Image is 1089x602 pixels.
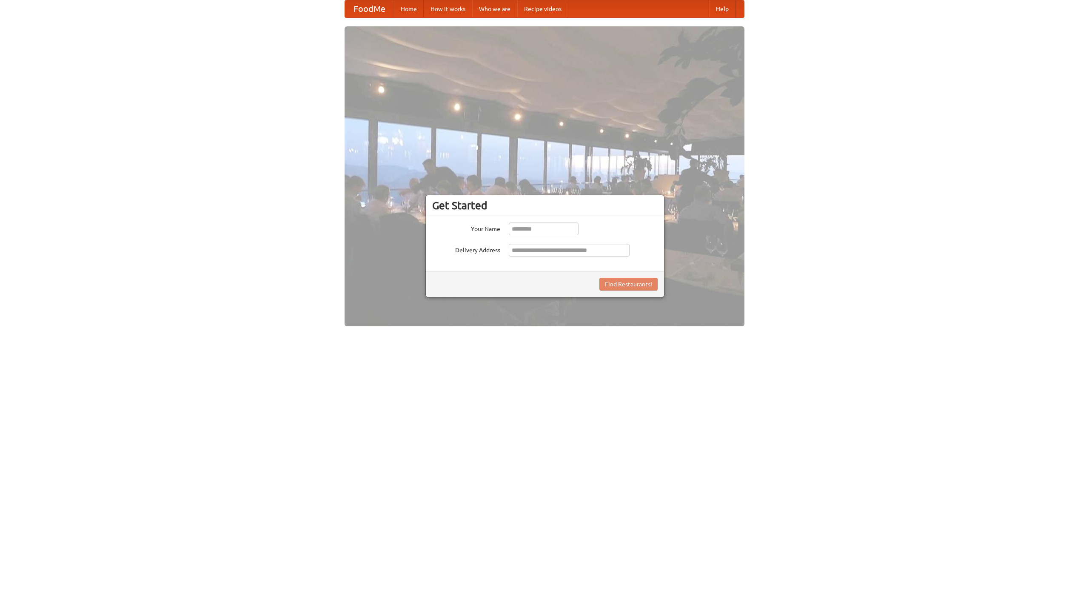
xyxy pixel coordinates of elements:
a: How it works [424,0,472,17]
a: Home [394,0,424,17]
label: Your Name [432,223,500,233]
a: Who we are [472,0,517,17]
label: Delivery Address [432,244,500,254]
a: Recipe videos [517,0,568,17]
a: FoodMe [345,0,394,17]
h3: Get Started [432,199,658,212]
a: Help [709,0,736,17]
button: Find Restaurants! [599,278,658,291]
